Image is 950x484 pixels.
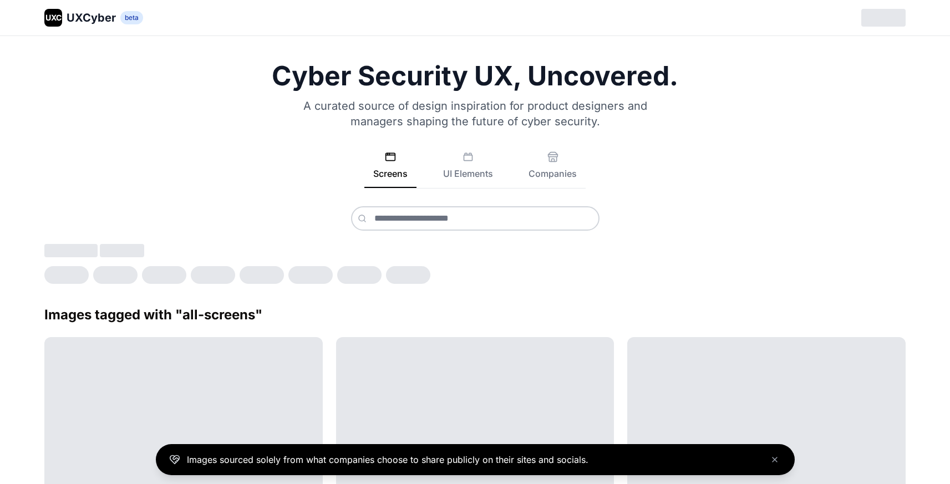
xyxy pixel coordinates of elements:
[44,63,906,89] h1: Cyber Security UX, Uncovered.
[44,306,906,324] h2: Images tagged with " all-screens "
[45,12,62,23] span: UXC
[434,151,502,188] button: UI Elements
[768,453,781,466] button: Close banner
[364,151,416,188] button: Screens
[520,151,586,188] button: Companies
[44,9,143,27] a: UXCUXCyberbeta
[289,98,662,129] p: A curated source of design inspiration for product designers and managers shaping the future of c...
[120,11,143,24] span: beta
[67,10,116,26] span: UXCyber
[187,453,588,466] p: Images sourced solely from what companies choose to share publicly on their sites and socials.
